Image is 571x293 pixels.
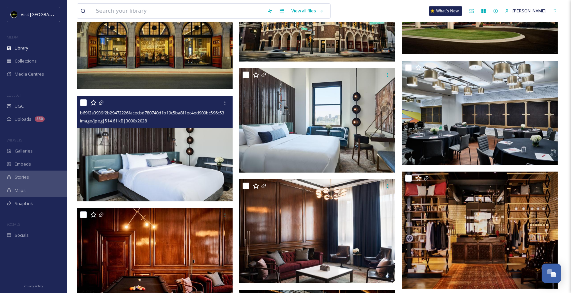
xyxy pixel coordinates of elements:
div: 350 [35,116,45,122]
span: Maps [15,187,26,194]
span: image/jpeg | 514.61 kB | 3000 x 2028 [80,118,147,124]
span: COLLECT [7,93,21,98]
span: Socials [15,232,29,238]
span: WIDGETS [7,137,22,142]
span: Collections [15,58,37,64]
img: 7090ca6ba1fae2771216b07fa4d5a15eb592fc210287f8bc2b5081100be07d25.jpg [402,172,558,289]
span: Stories [15,174,29,180]
span: SnapLink [15,200,33,207]
a: Privacy Policy [24,282,43,290]
img: Comish_Suite_Credit_-_Detroit_Foundation_Hotel.jpeg [239,179,395,284]
input: Search your library [92,4,264,18]
span: Privacy Policy [24,284,43,288]
a: [PERSON_NAME] [502,4,549,17]
a: View all files [288,4,327,17]
span: Uploads [15,116,31,122]
span: UGC [15,103,24,109]
span: Galleries [15,148,33,154]
span: Embeds [15,161,31,167]
span: Media Centres [15,71,44,77]
button: Open Chat [542,264,561,283]
img: b69f2a3939f2b29472226facecbd780740d1b19c5ba8f1ec4ed909bc596c5305.jpg [77,96,233,202]
img: Room_-_Credit_-Detroit_Foundation_Hotel.jpeg [239,68,395,173]
a: What's New [429,6,462,16]
span: Library [15,45,28,51]
img: VISIT%20DETROIT%20LOGO%20-%20BLACK%20BACKGROUND.png [11,11,17,18]
span: b69f2a3939f2b29472226facecbd780740d1b19c5ba8f1ec4ed909bc596c5305.jpg [80,109,236,116]
img: Meeting_Space_2_-_Credit_-Detroit_Foundation_Hotel.jpeg [402,61,558,165]
span: Visit [GEOGRAPHIC_DATA] [21,11,72,17]
span: [PERSON_NAME] [513,8,546,14]
span: MEDIA [7,34,18,39]
span: SOCIALS [7,222,20,227]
